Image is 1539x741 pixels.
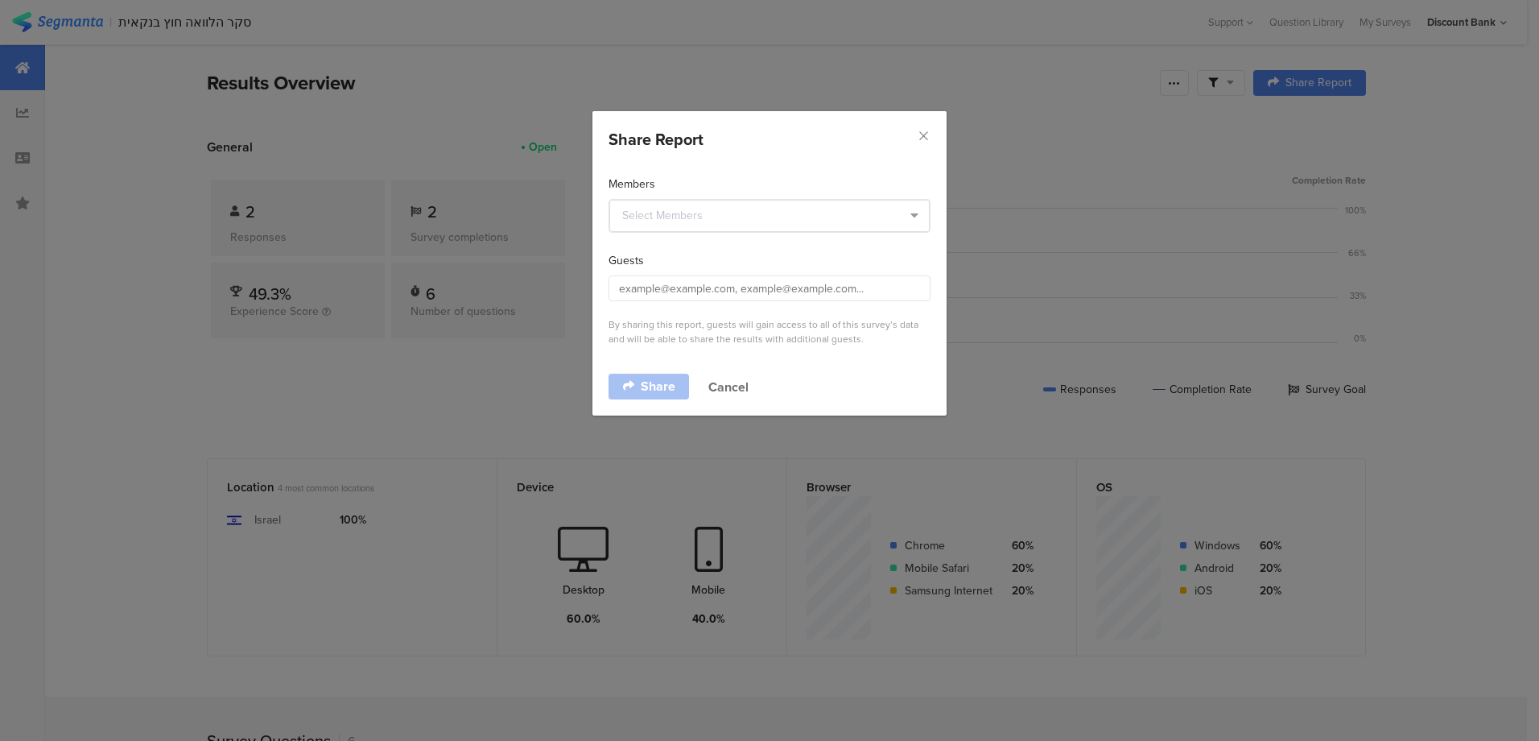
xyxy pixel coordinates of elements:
[609,176,930,192] div: Members
[708,378,749,396] button: Cancel
[609,317,930,346] div: By sharing this report, guests will gain access to all of this survey’s data and will be able to ...
[592,111,947,416] div: dialog
[609,200,930,232] input: Select Members
[917,127,930,146] button: Close
[609,127,930,151] div: Share Report
[609,252,930,269] div: Guests
[609,275,930,301] input: example@example.com, example@example.com...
